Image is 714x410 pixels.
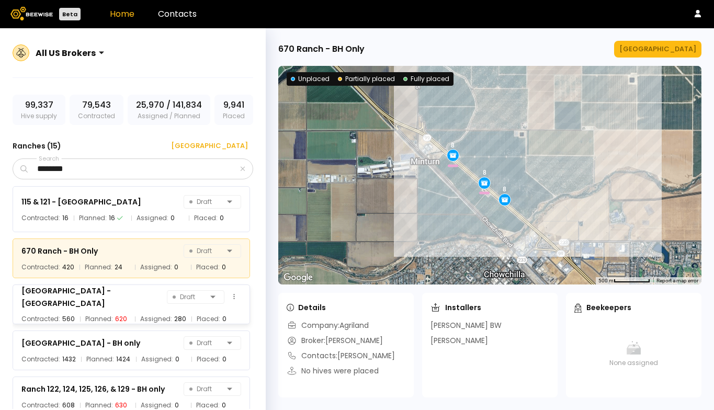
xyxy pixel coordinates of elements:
[403,74,449,84] div: Fully placed
[158,8,197,20] a: Contacts
[70,95,123,125] div: Contracted
[59,8,81,20] div: Beta
[222,354,226,365] div: 0
[338,74,395,84] div: Partially placed
[86,354,114,365] span: Planned:
[287,350,395,361] div: Contacts: [PERSON_NAME]
[430,335,488,346] div: [PERSON_NAME]
[140,262,172,272] span: Assigned:
[482,169,486,176] div: 8
[598,278,614,283] span: 500 m
[21,383,165,395] div: Ranch 122, 124, 125, 126, & 129 - BH only
[136,99,202,111] span: 25,970 / 141,834
[109,213,115,223] div: 16
[222,314,226,324] div: 0
[25,99,53,111] span: 99,337
[175,354,179,365] div: 0
[85,314,113,324] span: Planned:
[36,47,96,60] div: All US Brokers
[62,213,69,223] div: 16
[194,213,218,223] span: Placed:
[171,213,175,223] div: 0
[10,7,53,20] img: Beewise logo
[158,138,253,154] button: [GEOGRAPHIC_DATA]
[278,43,365,55] div: 670 Ranch - BH Only
[222,262,226,272] div: 0
[82,99,111,111] span: 79,543
[287,320,369,331] div: Company: Agriland
[21,213,60,223] span: Contracted:
[574,302,631,313] div: Beekeepers
[62,354,76,365] div: 1432
[128,95,210,125] div: Assigned / Planned
[614,41,701,58] button: [GEOGRAPHIC_DATA]
[21,337,140,349] div: [GEOGRAPHIC_DATA] - BH only
[21,354,60,365] span: Contracted:
[214,95,253,125] div: Placed
[173,291,206,303] span: Draft
[115,314,127,324] div: 620
[189,383,223,395] span: Draft
[430,302,481,313] div: Installers
[85,262,112,272] span: Planned:
[21,314,60,324] span: Contracted:
[189,245,223,257] span: Draft
[62,262,74,272] div: 420
[503,186,506,193] div: 8
[21,196,141,208] div: 115 & 121 - [GEOGRAPHIC_DATA]
[140,314,172,324] span: Assigned:
[291,74,330,84] div: Unplaced
[574,320,693,388] div: None assigned
[189,196,223,208] span: Draft
[141,354,173,365] span: Assigned:
[115,262,122,272] div: 24
[79,213,107,223] span: Planned:
[110,8,134,20] a: Home
[174,262,178,272] div: 0
[189,337,223,349] span: Draft
[13,95,65,125] div: Hive supply
[281,271,315,284] img: Google
[62,314,75,324] div: 560
[451,142,455,149] div: 8
[223,99,244,111] span: 9,941
[197,314,220,324] span: Placed:
[281,271,315,284] a: Open this area in Google Maps (opens a new window)
[287,302,326,313] div: Details
[656,278,698,283] a: Report a map error
[174,314,186,324] div: 280
[595,277,653,284] button: Map Scale: 500 m per 66 pixels
[220,213,224,223] div: 0
[21,245,98,257] div: 670 Ranch - BH Only
[164,141,248,151] div: [GEOGRAPHIC_DATA]
[13,139,61,153] h3: Ranches ( 15 )
[430,320,502,331] div: [PERSON_NAME] BW
[196,262,220,272] span: Placed:
[287,335,383,346] div: Broker: [PERSON_NAME]
[21,284,167,310] div: [GEOGRAPHIC_DATA] - [GEOGRAPHIC_DATA]
[619,44,696,54] div: [GEOGRAPHIC_DATA]
[116,354,130,365] div: 1424
[287,366,379,377] div: No hives were placed
[137,213,168,223] span: Assigned:
[21,262,60,272] span: Contracted:
[197,354,220,365] span: Placed:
